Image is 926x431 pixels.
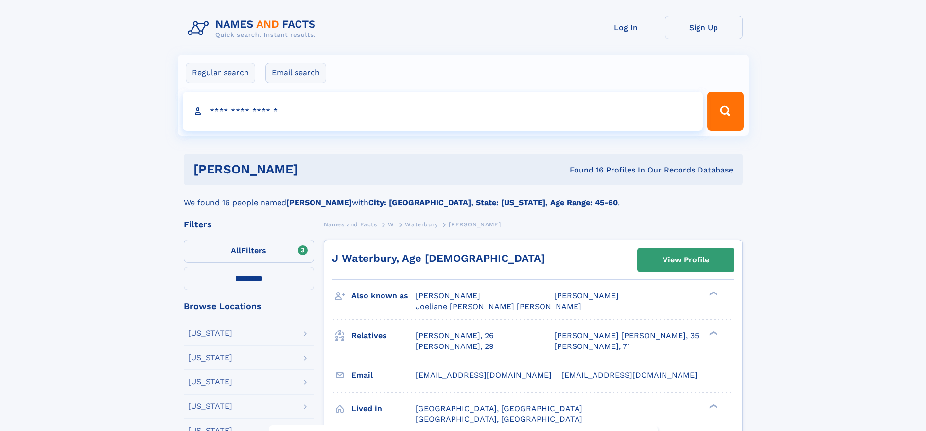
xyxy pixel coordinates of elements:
[416,414,582,424] span: [GEOGRAPHIC_DATA], [GEOGRAPHIC_DATA]
[184,16,324,42] img: Logo Names and Facts
[286,198,352,207] b: [PERSON_NAME]
[663,249,709,271] div: View Profile
[332,252,545,264] a: J Waterbury, Age [DEMOGRAPHIC_DATA]
[416,302,581,311] span: Joeliane [PERSON_NAME] [PERSON_NAME]
[416,341,494,352] a: [PERSON_NAME], 29
[265,63,326,83] label: Email search
[184,302,314,310] div: Browse Locations
[554,341,630,352] a: [PERSON_NAME], 71
[351,288,416,304] h3: Also known as
[405,221,437,228] span: Waterbury
[416,330,494,341] a: [PERSON_NAME], 26
[707,403,718,409] div: ❯
[186,63,255,83] label: Regular search
[416,370,552,379] span: [EMAIL_ADDRESS][DOMAIN_NAME]
[324,218,377,230] a: Names and Facts
[638,248,734,272] a: View Profile
[231,246,241,255] span: All
[449,221,501,228] span: [PERSON_NAME]
[368,198,618,207] b: City: [GEOGRAPHIC_DATA], State: [US_STATE], Age Range: 45-60
[188,402,232,410] div: [US_STATE]
[184,185,743,208] div: We found 16 people named with .
[707,92,743,131] button: Search Button
[388,218,394,230] a: W
[405,218,437,230] a: Waterbury
[434,165,733,175] div: Found 16 Profiles In Our Records Database
[184,220,314,229] div: Filters
[351,400,416,417] h3: Lived in
[554,330,699,341] a: [PERSON_NAME] [PERSON_NAME], 35
[707,291,718,297] div: ❯
[188,354,232,362] div: [US_STATE]
[351,367,416,383] h3: Email
[416,291,480,300] span: [PERSON_NAME]
[351,328,416,344] h3: Relatives
[193,163,434,175] h1: [PERSON_NAME]
[665,16,743,39] a: Sign Up
[183,92,703,131] input: search input
[587,16,665,39] a: Log In
[554,291,619,300] span: [PERSON_NAME]
[188,378,232,386] div: [US_STATE]
[561,370,698,379] span: [EMAIL_ADDRESS][DOMAIN_NAME]
[188,329,232,337] div: [US_STATE]
[388,221,394,228] span: W
[707,330,718,336] div: ❯
[184,240,314,263] label: Filters
[416,404,582,413] span: [GEOGRAPHIC_DATA], [GEOGRAPHIC_DATA]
